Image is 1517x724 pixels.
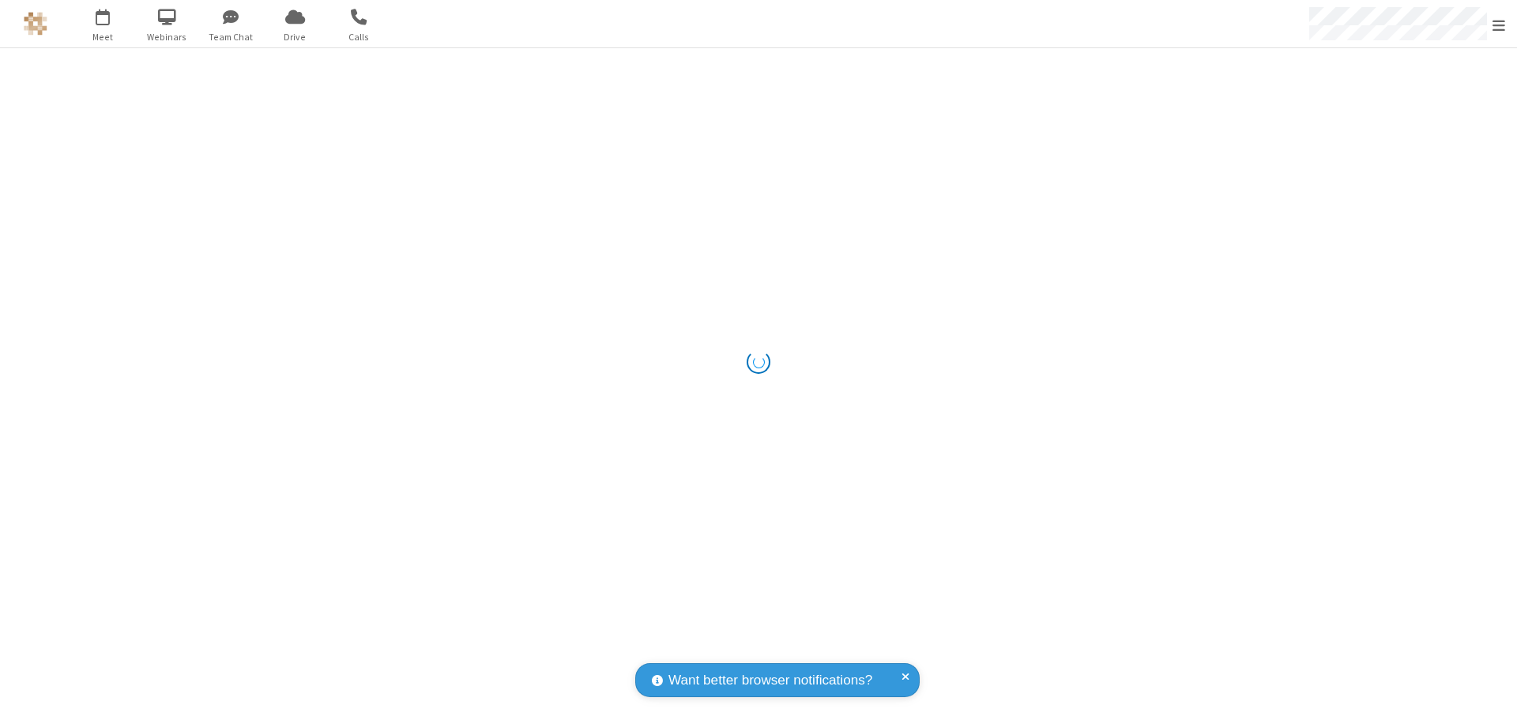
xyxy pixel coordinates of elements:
[329,30,389,44] span: Calls
[73,30,133,44] span: Meet
[265,30,325,44] span: Drive
[668,670,872,691] span: Want better browser notifications?
[201,30,261,44] span: Team Chat
[137,30,197,44] span: Webinars
[24,12,47,36] img: QA Selenium DO NOT DELETE OR CHANGE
